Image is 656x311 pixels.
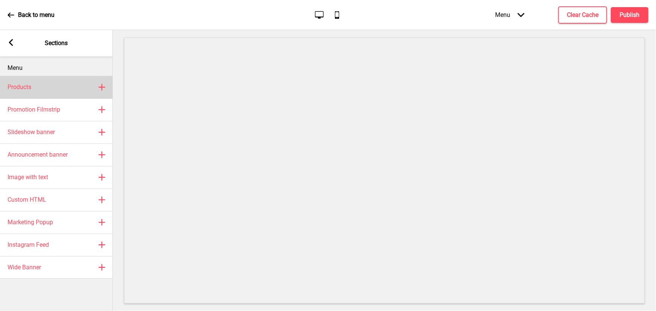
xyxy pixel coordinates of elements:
button: Publish [611,7,648,23]
h4: Clear Cache [567,11,598,19]
h4: Marketing Popup [8,218,53,226]
h4: Publish [620,11,640,19]
h4: Announcement banner [8,151,68,159]
div: Menu [488,4,532,26]
p: Back to menu [18,11,55,19]
p: Sections [45,39,68,47]
h4: Promotion Filmstrip [8,106,60,114]
p: Menu [8,64,105,72]
h4: Image with text [8,173,48,181]
h4: Custom HTML [8,196,46,204]
a: Back to menu [8,5,55,25]
button: Clear Cache [558,6,607,24]
h4: Products [8,83,31,91]
h4: Instagram Feed [8,241,49,249]
h4: Wide Banner [8,263,41,272]
h4: Slideshow banner [8,128,55,136]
